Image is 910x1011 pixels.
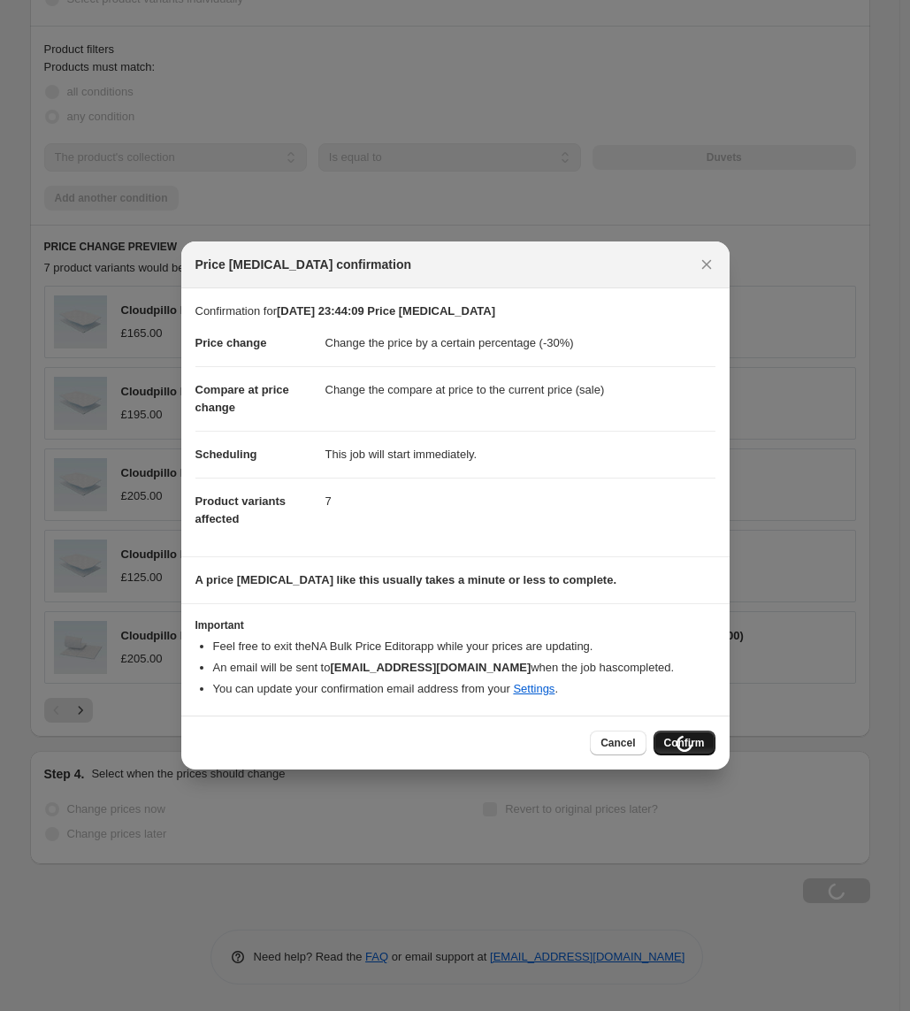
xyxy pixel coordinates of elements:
[195,494,287,525] span: Product variants affected
[325,320,715,366] dd: Change the price by a certain percentage (-30%)
[213,680,715,698] li: You can update your confirmation email address from your .
[213,659,715,677] li: An email will be sent to when the job has completed .
[195,618,715,632] h3: Important
[195,573,617,586] b: A price [MEDICAL_DATA] like this usually takes a minute or less to complete.
[195,256,412,273] span: Price [MEDICAL_DATA] confirmation
[325,431,715,478] dd: This job will start immediately.
[195,448,257,461] span: Scheduling
[195,336,267,349] span: Price change
[195,303,715,320] p: Confirmation for
[330,661,531,674] b: [EMAIL_ADDRESS][DOMAIN_NAME]
[277,304,495,318] b: [DATE] 23:44:09 Price [MEDICAL_DATA]
[694,252,719,277] button: Close
[195,383,289,414] span: Compare at price change
[325,366,715,413] dd: Change the compare at price to the current price (sale)
[600,736,635,750] span: Cancel
[213,638,715,655] li: Feel free to exit the NA Bulk Price Editor app while your prices are updating.
[513,682,554,695] a: Settings
[590,731,646,755] button: Cancel
[325,478,715,525] dd: 7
